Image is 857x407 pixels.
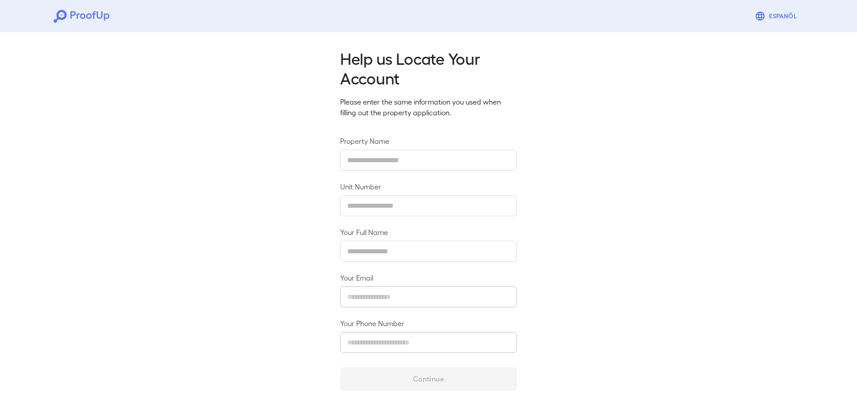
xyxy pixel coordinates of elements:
[340,318,517,328] label: Your Phone Number
[340,97,517,118] p: Please enter the same information you used when filling out the property application.
[751,7,803,25] button: Espanõl
[340,273,517,283] label: Your Email
[340,181,517,192] label: Unit Number
[340,136,517,146] label: Property Name
[340,227,517,237] label: Your Full Name
[340,48,517,88] h2: Help us Locate Your Account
